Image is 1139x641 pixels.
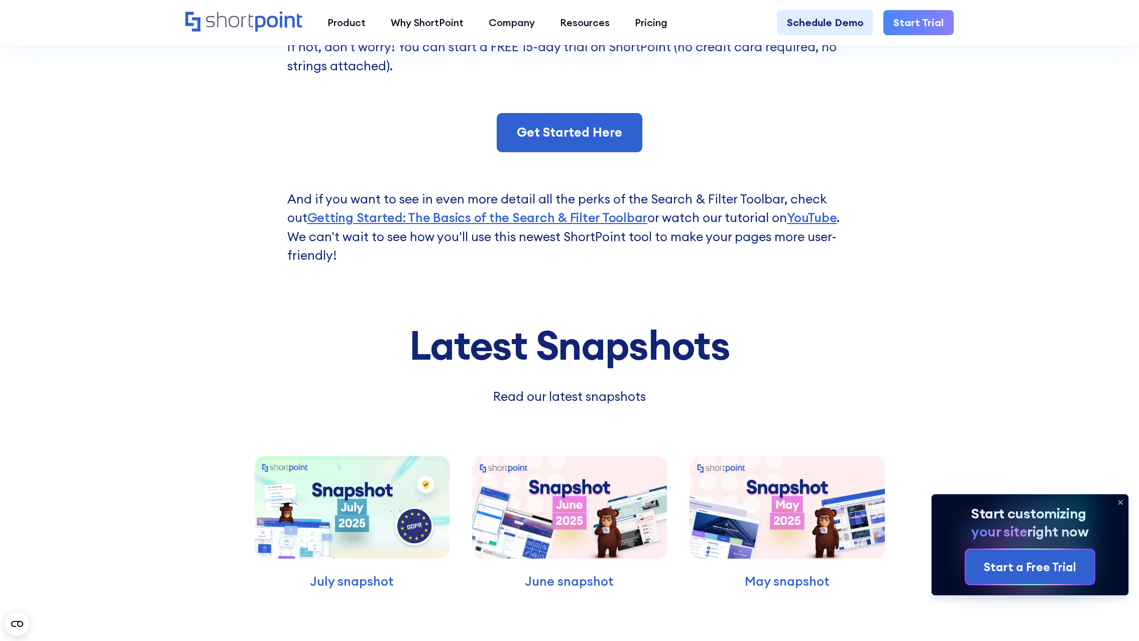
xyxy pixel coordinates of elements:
a: Start Trial [883,10,954,35]
a: May snapshot [684,436,891,591]
a: Get Started Here [497,113,642,152]
a: Resources [547,10,622,35]
a: Start a Free Trial [966,550,1094,585]
a: Company [476,10,547,35]
p: Read our latest snapshots [371,387,768,406]
a: July snapshot [248,436,455,591]
p: May snapshot [690,572,884,591]
a: June snapshot [466,436,673,591]
div: Resources [560,15,610,30]
p: July snapshot [255,572,449,591]
a: Schedule Demo [777,10,873,35]
iframe: Chat Widget [1089,593,1139,641]
div: Latest Snapshots [248,323,891,367]
div: Product [327,15,366,30]
a: Home [185,12,302,33]
a: Pricing [622,10,680,35]
div: Start a Free Trial [984,559,1076,576]
p: And if you want to see in even more detail all the perks of the Search & Filter Toolbar, check ou... [287,152,852,265]
p: June snapshot [472,572,667,591]
a: Getting Started: The Basics of the Search & Filter Toolbar [307,209,648,226]
div: Why ShortPoint [391,15,464,30]
a: Product [315,10,378,35]
div: Company [489,15,535,30]
div: Pricing [635,15,667,30]
a: Why ShortPoint [378,10,476,35]
a: YouTube [787,209,837,226]
button: Open CMP widget [5,612,29,636]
